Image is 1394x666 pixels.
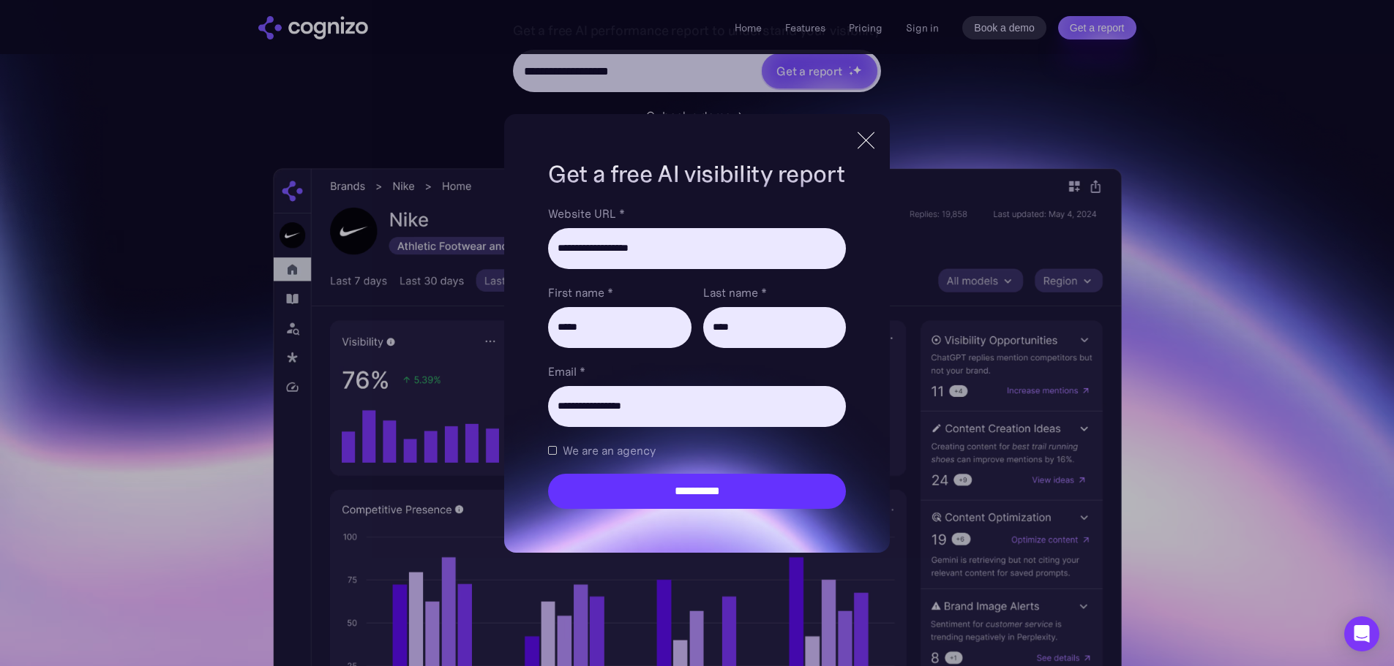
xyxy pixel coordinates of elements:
h1: Get a free AI visibility report [548,158,845,190]
div: Open Intercom Messenger [1344,616,1379,651]
span: We are an agency [563,442,656,459]
label: Website URL * [548,205,845,222]
label: Last name * [703,284,846,301]
label: Email * [548,363,845,380]
label: First name * [548,284,691,301]
form: Brand Report Form [548,205,845,509]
